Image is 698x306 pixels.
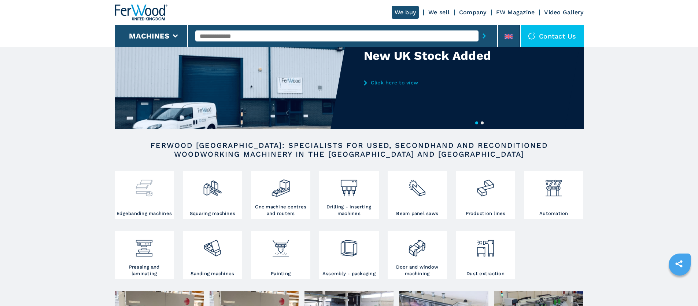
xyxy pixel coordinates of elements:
[456,171,515,219] a: Production lines
[466,210,506,217] h3: Production lines
[389,264,445,277] h3: Door and window machining
[339,233,359,258] img: montaggio_imballaggio_2.png
[191,270,234,277] h3: Sanding machines
[479,28,490,44] button: submit-button
[115,171,174,219] a: Edgebanding machines
[407,233,427,258] img: lavorazione_porte_finestre_2.png
[115,23,349,129] img: New UK Stock Added
[319,231,378,279] a: Assembly - packaging
[339,173,359,198] img: foratrici_inseritrici_2.png
[183,171,242,219] a: Squaring machines
[271,233,291,258] img: verniciatura_1.png
[364,80,507,85] a: Click here to view
[203,233,222,258] img: levigatrici_2.png
[524,171,583,219] a: Automation
[428,9,450,16] a: We sell
[129,32,169,40] button: Machines
[392,6,419,19] a: We buy
[459,9,487,16] a: Company
[456,231,515,279] a: Dust extraction
[476,233,495,258] img: aspirazione_1.png
[117,264,172,277] h3: Pressing and laminating
[481,121,484,124] button: 2
[115,231,174,279] a: Pressing and laminating
[667,273,693,300] iframe: Chat
[138,141,560,159] h2: FERWOOD [GEOGRAPHIC_DATA]: SPECIALISTS FOR USED, SECONDHAND AND RECONDITIONED WOODWORKING MACHINE...
[521,25,584,47] div: Contact us
[407,173,427,198] img: sezionatrici_2.png
[253,204,309,217] h3: Cnc machine centres and routers
[544,173,564,198] img: automazione.png
[544,9,583,16] a: Video Gallery
[251,231,310,279] a: Painting
[476,173,495,198] img: linee_di_produzione_2.png
[271,173,291,198] img: centro_di_lavoro_cnc_2.png
[539,210,568,217] h3: Automation
[388,171,447,219] a: Beam panel saws
[115,4,167,21] img: Ferwood
[271,270,291,277] h3: Painting
[134,233,154,258] img: pressa-strettoia.png
[388,231,447,279] a: Door and window machining
[466,270,505,277] h3: Dust extraction
[670,255,688,273] a: sharethis
[117,210,172,217] h3: Edgebanding machines
[319,171,378,219] a: Drilling - inserting machines
[190,210,235,217] h3: Squaring machines
[134,173,154,198] img: bordatrici_1.png
[396,210,438,217] h3: Beam panel saws
[496,9,535,16] a: FW Magazine
[475,121,478,124] button: 1
[183,231,242,279] a: Sanding machines
[203,173,222,198] img: squadratrici_2.png
[528,32,535,40] img: Contact us
[321,204,377,217] h3: Drilling - inserting machines
[322,270,376,277] h3: Assembly - packaging
[251,171,310,219] a: Cnc machine centres and routers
